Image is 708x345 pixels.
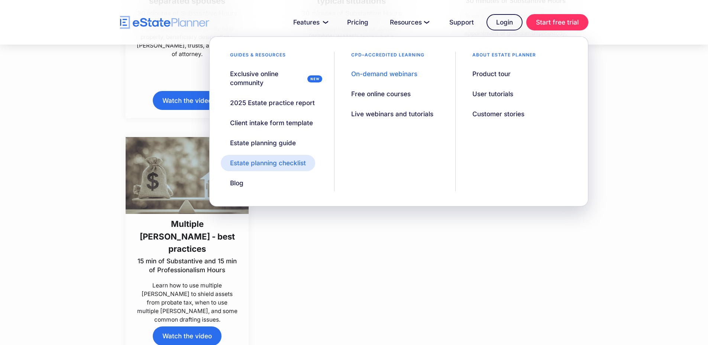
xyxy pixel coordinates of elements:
div: User tutorials [472,89,513,98]
div: Free online courses [351,89,411,98]
div: Client intake form template [230,118,313,127]
div: Customer stories [472,110,524,118]
div: On-demand webinars [351,69,417,78]
a: 2025 Estate practice report [221,95,324,111]
div: Blog [230,179,243,188]
h3: Multiple [PERSON_NAME] - best practices [136,218,239,255]
div: Live webinars and tutorials [351,110,433,118]
a: Pricing [338,15,377,30]
div: CPD–accredited learning [342,52,434,62]
a: Estate planning checklist [221,155,315,171]
a: Features [284,15,334,30]
a: Blog [221,175,253,191]
div: 2025 Estate practice report [230,98,315,107]
a: Client intake form template [221,115,322,131]
a: Support [440,15,483,30]
div: Guides & resources [221,52,295,62]
p: Learn how to use multiple [PERSON_NAME] to shield assets from probate tax, when to use multiple [... [136,281,239,324]
p: 15 min of Substantive and 15 min of Professionalism Hours [136,257,239,274]
div: Exclusive online community [230,69,304,87]
a: Estate planning guide [221,135,305,151]
div: About estate planner [463,52,545,62]
a: Live webinars and tutorials [342,106,443,122]
a: Free online courses [342,86,420,102]
a: Multiple [PERSON_NAME] - best practices15 min of Substantive and 15 min of Professionalism HoursL... [126,137,249,324]
a: Watch the video [153,91,221,110]
a: User tutorials [463,86,523,102]
a: home [120,16,209,29]
div: Product tour [472,69,511,78]
a: Customer stories [463,106,534,122]
a: Login [486,14,523,30]
div: Estate planning checklist [230,159,306,167]
a: Resources [381,15,437,30]
a: On-demand webinars [342,66,427,82]
a: Exclusive online community [221,66,327,91]
a: Product tour [463,66,520,82]
a: Start free trial [526,14,588,30]
div: Estate planning guide [230,139,296,147]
